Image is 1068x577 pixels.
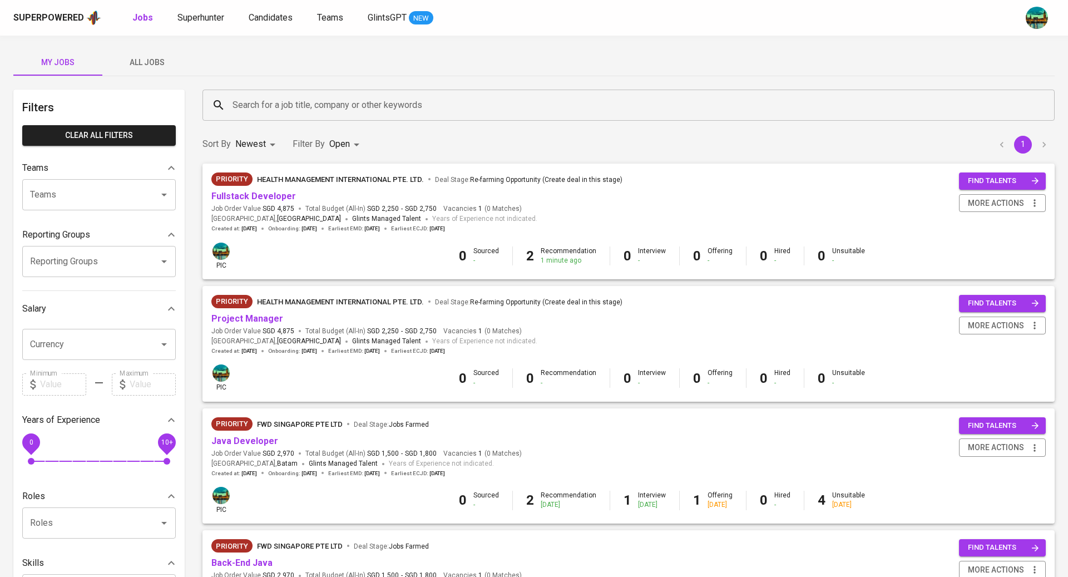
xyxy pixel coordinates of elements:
[473,368,499,387] div: Sourced
[818,492,825,508] b: 4
[959,539,1046,556] button: find talents
[328,225,380,233] span: Earliest EMD :
[22,413,100,427] p: Years of Experience
[389,543,429,550] span: Jobs Farmed
[364,347,380,355] span: [DATE]
[1026,7,1048,29] img: a5d44b89-0c59-4c54-99d0-a63b29d42bd3.jpg
[526,248,534,264] b: 2
[22,409,176,431] div: Years of Experience
[774,378,790,388] div: -
[309,460,378,467] span: Glints Managed Talent
[638,491,666,510] div: Interview
[211,313,283,324] a: Project Manager
[86,9,101,26] img: app logo
[277,336,341,347] span: [GEOGRAPHIC_DATA]
[130,373,176,396] input: Value
[22,298,176,320] div: Salary
[443,449,522,458] span: Vacancies ( 0 Matches )
[391,347,445,355] span: Earliest ECJD :
[211,363,231,392] div: pic
[405,449,437,458] span: SGD 1,800
[211,336,341,347] span: [GEOGRAPHIC_DATA] ,
[470,298,622,306] span: Re-farming Opportunity (Create deal in this stage)
[473,246,499,265] div: Sourced
[541,256,596,265] div: 1 minute ago
[22,485,176,507] div: Roles
[409,13,433,24] span: NEW
[367,449,399,458] span: SGD 1,500
[305,327,437,336] span: Total Budget (All-In)
[473,256,499,265] div: -
[638,256,666,265] div: -
[832,246,865,265] div: Unsuitable
[354,543,429,550] span: Deal Stage :
[293,137,325,151] p: Filter By
[31,129,167,142] span: Clear All filters
[263,204,294,214] span: SGD 4,875
[268,225,317,233] span: Onboarding :
[774,491,790,510] div: Hired
[477,204,482,214] span: 1
[156,254,172,269] button: Open
[959,172,1046,190] button: find talents
[832,500,865,510] div: [DATE]
[305,204,437,214] span: Total Budget (All-In)
[211,449,294,458] span: Job Order Value
[401,449,403,458] span: -
[968,441,1024,455] span: more actions
[368,11,433,25] a: GlintsGPT NEW
[832,491,865,510] div: Unsuitable
[832,368,865,387] div: Unsuitable
[368,12,407,23] span: GlintsGPT
[708,378,733,388] div: -
[211,417,253,431] div: New Job received from Demand Team
[211,172,253,186] div: New Job received from Demand Team
[693,371,701,386] b: 0
[22,490,45,503] p: Roles
[177,12,224,23] span: Superhunter
[328,470,380,477] span: Earliest EMD :
[391,225,445,233] span: Earliest ECJD :
[832,378,865,388] div: -
[161,438,172,446] span: 10+
[968,563,1024,577] span: more actions
[132,12,153,23] b: Jobs
[367,204,399,214] span: SGD 2,250
[13,12,84,24] div: Superpowered
[432,214,537,225] span: Years of Experience not indicated.
[301,470,317,477] span: [DATE]
[818,248,825,264] b: 0
[13,9,101,26] a: Superpoweredapp logo
[477,327,482,336] span: 1
[212,487,230,504] img: a5d44b89-0c59-4c54-99d0-a63b29d42bd3.jpg
[959,438,1046,457] button: more actions
[638,378,666,388] div: -
[109,56,185,70] span: All Jobs
[541,500,596,510] div: [DATE]
[774,368,790,387] div: Hired
[774,246,790,265] div: Hired
[235,134,279,155] div: Newest
[638,246,666,265] div: Interview
[156,515,172,531] button: Open
[257,175,424,184] span: HEALTH MANAGEMENT INTERNATIONAL PTE. LTD.
[328,347,380,355] span: Earliest EMD :
[22,552,176,574] div: Skills
[268,470,317,477] span: Onboarding :
[211,486,231,515] div: pic
[277,214,341,225] span: [GEOGRAPHIC_DATA]
[959,417,1046,435] button: find talents
[541,368,596,387] div: Recommendation
[212,243,230,260] img: a5d44b89-0c59-4c54-99d0-a63b29d42bd3.jpg
[693,492,701,508] b: 1
[459,248,467,264] b: 0
[211,470,257,477] span: Created at :
[156,337,172,352] button: Open
[443,204,522,214] span: Vacancies ( 0 Matches )
[968,319,1024,333] span: more actions
[526,371,534,386] b: 0
[317,11,345,25] a: Teams
[211,436,278,446] a: Java Developer
[389,421,429,428] span: Jobs Farmed
[177,11,226,25] a: Superhunter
